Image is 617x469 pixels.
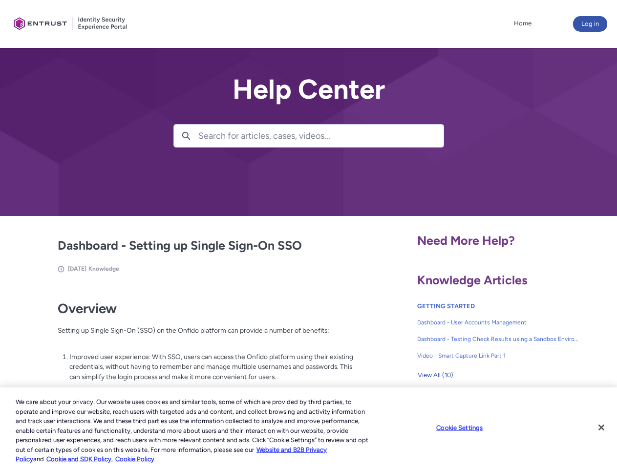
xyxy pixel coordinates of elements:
[417,367,454,383] button: View All (10)
[417,351,579,360] span: Video - Smart Capture Link Part 1
[174,125,198,147] button: Search
[58,325,354,345] p: Setting up Single Sign-On (SSO) on the Onfido platform can provide a number of benefits:
[418,368,453,383] span: View All (10)
[573,16,607,32] button: Log in
[417,335,579,343] span: Dashboard - Testing Check Results using a Sandbox Environment
[16,397,370,464] div: We care about your privacy. Our website uses cookies and similar tools, some of which are provide...
[68,265,86,272] span: [DATE]
[58,236,354,255] h2: Dashboard - Setting up Single Sign-On SSO
[429,418,490,437] button: Cookie Settings
[511,16,534,31] a: Home
[58,300,117,317] strong: Overview
[417,318,579,327] span: Dashboard - User Accounts Management
[46,455,113,463] a: Cookie and SDK Policy.
[417,331,579,347] a: Dashboard - Testing Check Results using a Sandbox Environment
[417,273,528,287] span: Knowledge Articles
[417,233,515,248] span: Need More Help?
[115,455,154,463] a: Cookie Policy
[173,74,444,105] h2: Help Center
[417,347,579,364] a: Video - Smart Capture Link Part 1
[198,125,444,147] input: Search for articles, cases, videos...
[69,352,354,382] p: Improved user experience: With SSO, users can access the Onfido platform using their existing cre...
[591,417,612,438] button: Close
[88,264,119,273] li: Knowledge
[417,302,475,310] a: GETTING STARTED
[417,314,579,331] a: Dashboard - User Accounts Management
